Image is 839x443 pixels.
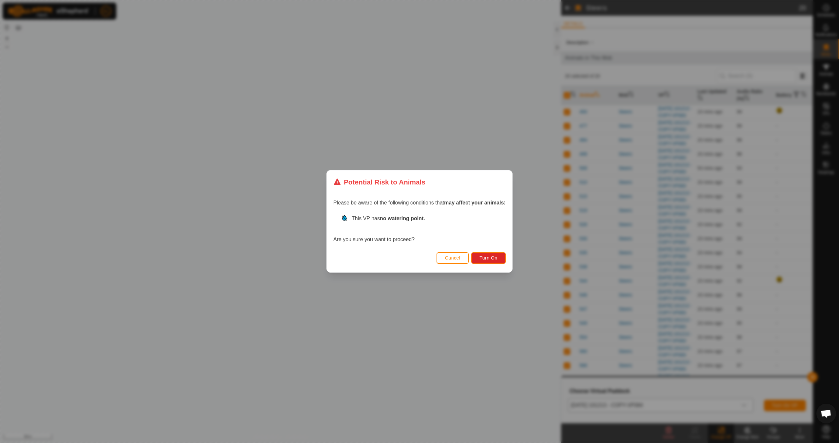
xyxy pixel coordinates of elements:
[333,215,506,244] div: Are you sure you want to proceed?
[816,404,836,423] div: Open chat
[333,200,506,206] span: Please be aware of the following conditions that
[445,256,460,261] span: Cancel
[380,216,425,221] strong: no watering point.
[333,177,425,187] div: Potential Risk to Animals
[437,252,469,264] button: Cancel
[480,256,498,261] span: Turn On
[352,216,425,221] span: This VP has
[444,200,506,206] strong: may affect your animals:
[472,252,506,264] button: Turn On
